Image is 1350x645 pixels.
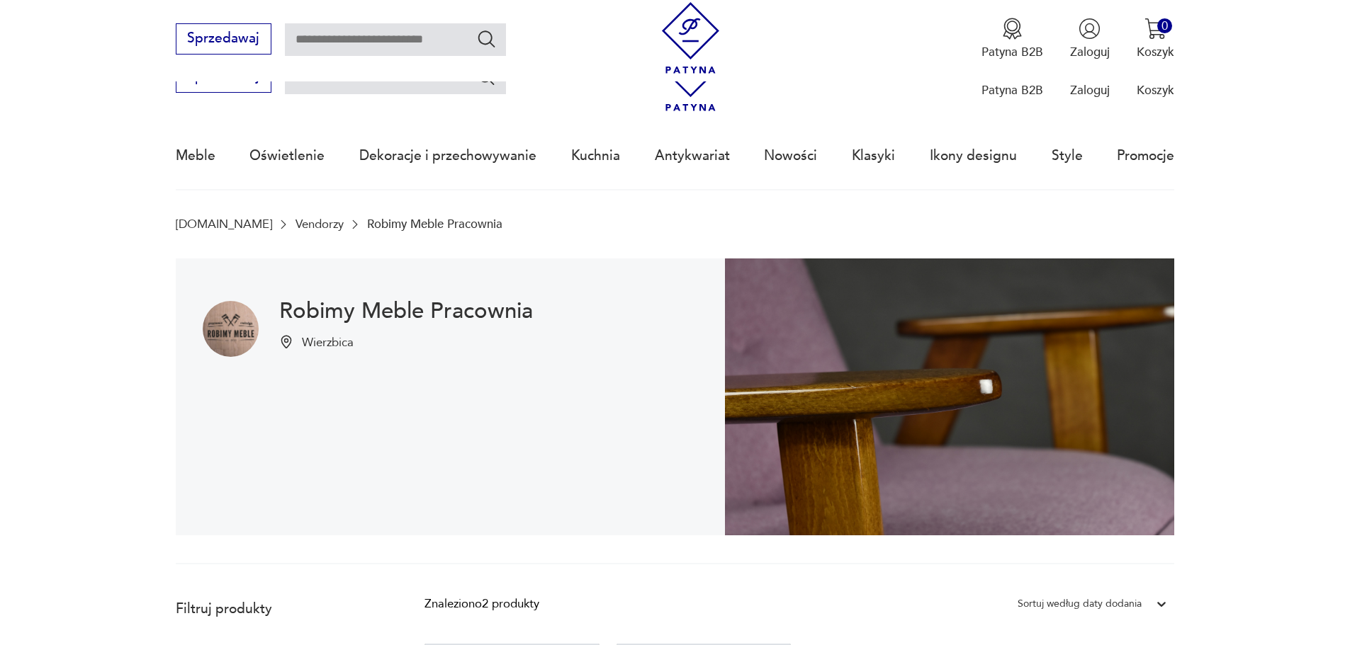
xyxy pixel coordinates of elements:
[203,301,259,357] img: Robimy Meble Pracownia
[279,335,293,349] img: Ikonka pinezki mapy
[424,595,539,613] div: Znaleziono 2 produkty
[176,34,271,45] a: Sprzedawaj
[1052,123,1083,188] a: Style
[655,2,726,74] img: Patyna - sklep z meblami i dekoracjami vintage
[852,123,895,188] a: Klasyki
[1079,18,1101,40] img: Ikonka użytkownika
[655,123,730,188] a: Antykwariat
[1144,18,1166,40] img: Ikona koszyka
[1018,595,1142,613] div: Sortuj według daty dodania
[1137,44,1174,60] p: Koszyk
[1137,18,1174,60] button: 0Koszyk
[176,217,272,231] a: [DOMAIN_NAME]
[302,335,354,351] p: Wierzbica
[764,123,817,188] a: Nowości
[476,28,497,49] button: Szukaj
[1001,18,1023,40] img: Ikona medalu
[296,217,344,231] a: Vendorzy
[1070,82,1110,98] p: Zaloguj
[476,67,497,87] button: Szukaj
[981,18,1043,60] button: Patyna B2B
[1070,44,1110,60] p: Zaloguj
[1117,123,1174,188] a: Promocje
[367,217,502,231] p: Robimy Meble Pracownia
[1137,82,1174,98] p: Koszyk
[981,18,1043,60] a: Ikona medaluPatyna B2B
[930,123,1017,188] a: Ikony designu
[725,258,1174,536] img: Robimy Meble Pracownia
[359,123,536,188] a: Dekoracje i przechowywanie
[1070,18,1110,60] button: Zaloguj
[981,82,1043,98] p: Patyna B2B
[249,123,325,188] a: Oświetlenie
[1157,18,1172,33] div: 0
[981,44,1043,60] p: Patyna B2B
[176,123,215,188] a: Meble
[176,600,384,618] p: Filtruj produkty
[571,123,620,188] a: Kuchnia
[176,23,271,55] button: Sprzedawaj
[279,301,533,321] h1: Robimy Meble Pracownia
[176,72,271,84] a: Sprzedawaj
